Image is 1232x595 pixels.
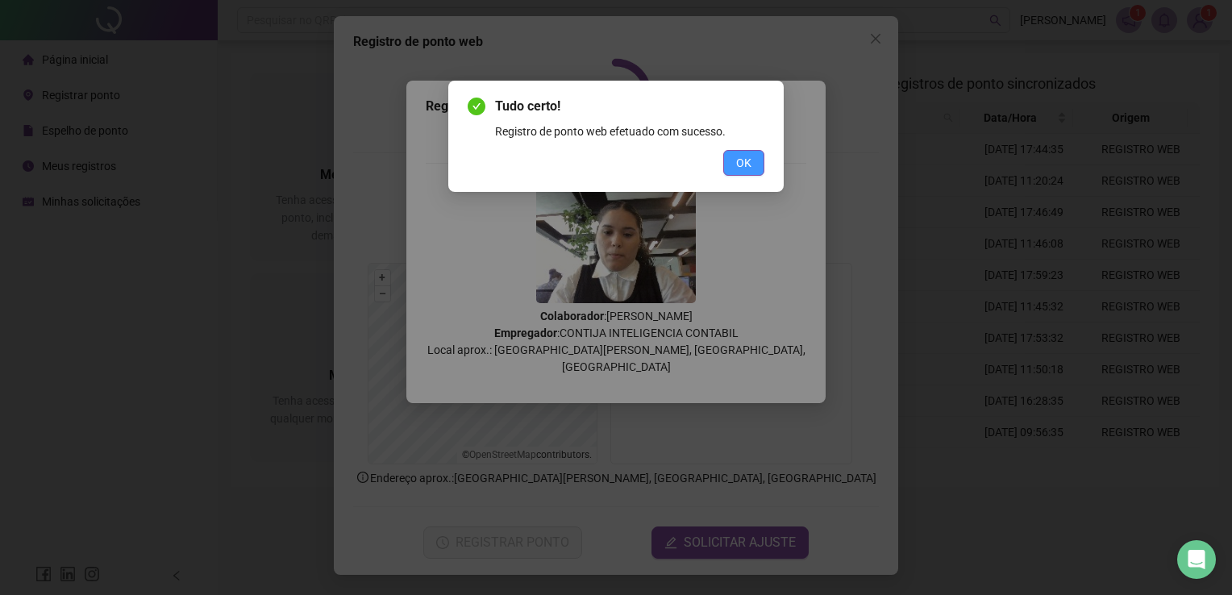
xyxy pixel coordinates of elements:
button: OK [723,150,764,176]
span: check-circle [468,98,485,115]
div: Registro de ponto web efetuado com sucesso. [495,123,764,140]
div: Open Intercom Messenger [1177,540,1216,579]
span: Tudo certo! [495,97,764,116]
span: OK [736,154,751,172]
